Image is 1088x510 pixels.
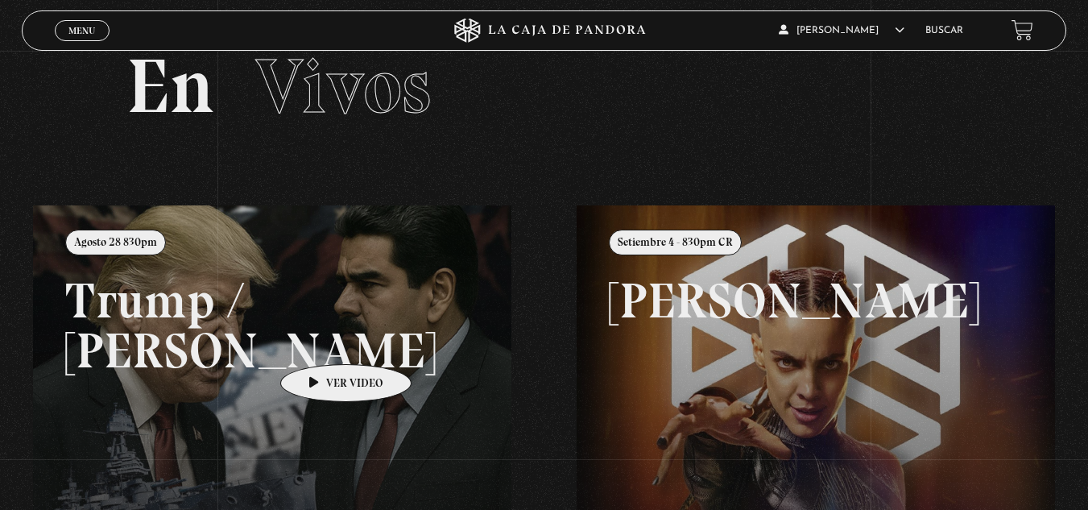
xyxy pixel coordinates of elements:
[925,26,963,35] a: Buscar
[63,39,101,50] span: Cerrar
[779,26,904,35] span: [PERSON_NAME]
[126,48,962,125] h2: En
[255,40,431,132] span: Vivos
[68,26,95,35] span: Menu
[1011,19,1033,41] a: View your shopping cart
